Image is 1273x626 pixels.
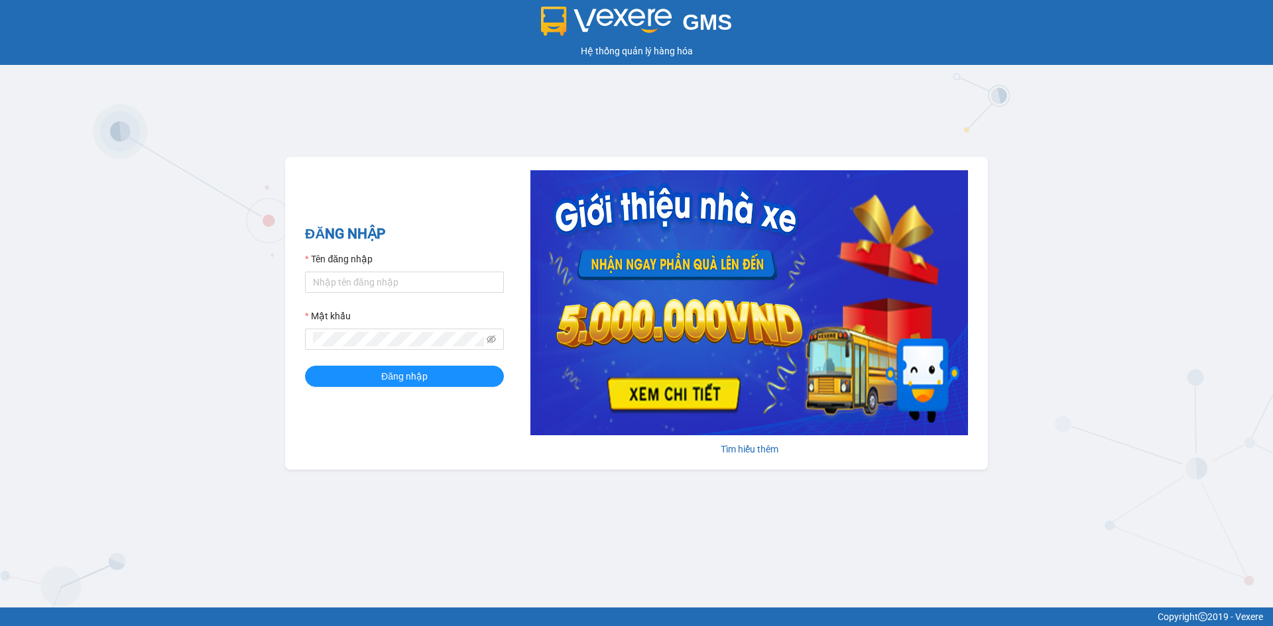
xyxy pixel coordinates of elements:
button: Đăng nhập [305,366,504,387]
span: GMS [682,10,732,34]
span: eye-invisible [487,335,496,344]
div: Hệ thống quản lý hàng hóa [3,44,1270,58]
img: logo 2 [541,7,672,36]
div: Copyright 2019 - Vexere [10,609,1263,624]
span: Đăng nhập [381,369,428,384]
div: Tìm hiểu thêm [530,442,968,456]
h2: ĐĂNG NHẬP [305,223,504,245]
a: GMS [541,20,733,30]
input: Mật khẩu [313,332,484,346]
input: Tên đăng nhập [305,272,504,293]
span: copyright [1198,612,1207,621]
label: Tên đăng nhập [305,252,373,266]
label: Mật khẩu [305,309,351,323]
img: banner-0 [530,170,968,435]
